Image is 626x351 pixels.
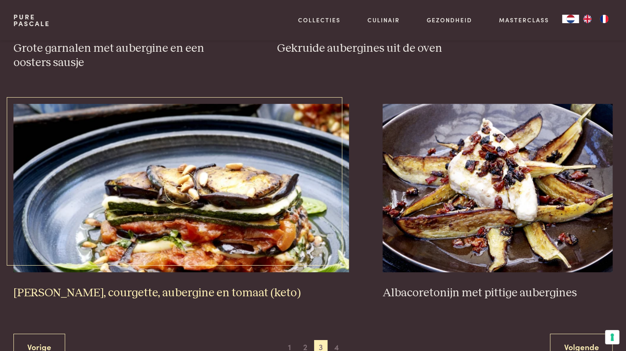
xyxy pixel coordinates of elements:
[13,104,349,300] a: Tian van mozzarella, courgette, aubergine en tomaat (keto) [PERSON_NAME], courgette, aubergine en...
[562,15,613,23] aside: Language selected: Nederlands
[605,330,619,344] button: Uw voorkeuren voor toestemming voor trackingtechnologieën
[383,104,613,272] img: Albacoretonijn met pittige aubergines
[596,15,613,23] a: FR
[13,13,50,27] a: PurePascale
[13,41,243,70] h3: Grote garnalen met aubergine en een oosters sausje
[277,41,613,56] h3: Gekruide aubergines uit de oven
[367,16,400,24] a: Culinair
[383,104,613,300] a: Albacoretonijn met pittige aubergines Albacoretonijn met pittige aubergines
[427,16,472,24] a: Gezondheid
[13,104,349,272] img: Tian van mozzarella, courgette, aubergine en tomaat (keto)
[13,286,349,300] h3: [PERSON_NAME], courgette, aubergine en tomaat (keto)
[499,16,549,24] a: Masterclass
[579,15,596,23] a: EN
[562,15,579,23] div: Language
[298,16,341,24] a: Collecties
[579,15,613,23] ul: Language list
[383,286,613,300] h3: Albacoretonijn met pittige aubergines
[562,15,579,23] a: NL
